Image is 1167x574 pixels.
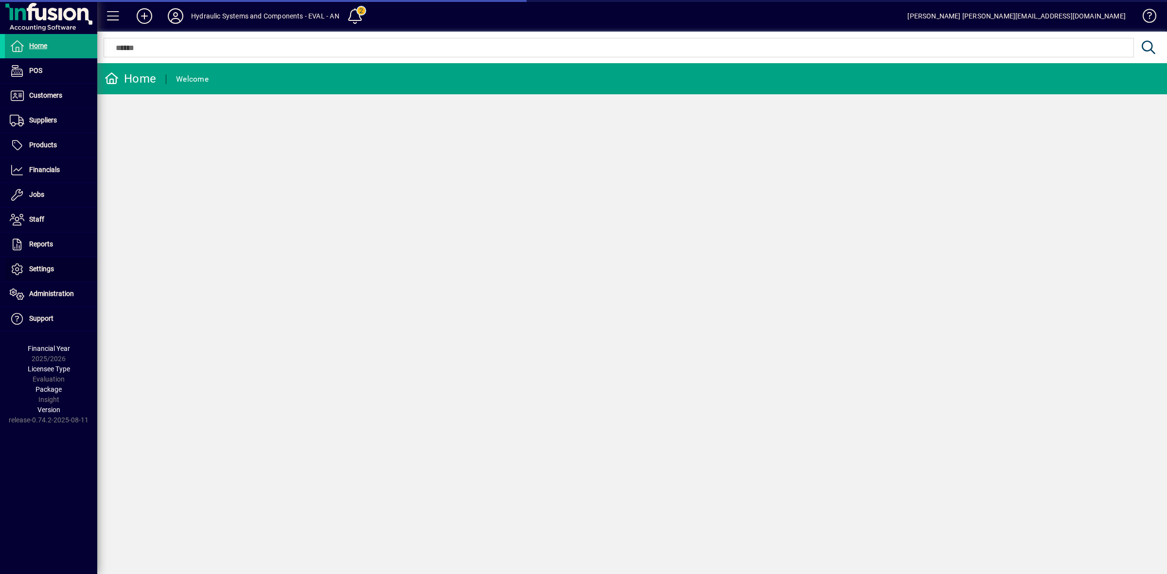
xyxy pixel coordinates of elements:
button: Add [129,7,160,25]
div: [PERSON_NAME] [PERSON_NAME][EMAIL_ADDRESS][DOMAIN_NAME] [907,8,1126,24]
div: Welcome [176,71,209,87]
a: Staff [5,208,97,232]
span: Financial Year [28,345,70,352]
a: Settings [5,257,97,281]
span: Home [29,42,47,50]
a: Support [5,307,97,331]
a: Suppliers [5,108,97,133]
span: Administration [29,290,74,297]
span: Package [35,385,62,393]
span: Version [37,406,60,414]
span: POS [29,67,42,74]
span: Licensee Type [28,365,70,373]
span: Financials [29,166,60,174]
span: Support [29,314,53,322]
span: Reports [29,240,53,248]
span: Staff [29,215,44,223]
a: POS [5,59,97,83]
a: Financials [5,158,97,182]
div: Hydraulic Systems and Components - EVAL - AN [191,8,339,24]
span: Products [29,141,57,149]
a: Reports [5,232,97,257]
span: Jobs [29,191,44,198]
div: Home [105,71,156,87]
span: Customers [29,91,62,99]
a: Knowledge Base [1135,2,1155,34]
a: Jobs [5,183,97,207]
span: Suppliers [29,116,57,124]
span: Settings [29,265,54,273]
a: Customers [5,84,97,108]
button: Profile [160,7,191,25]
a: Administration [5,282,97,306]
a: Products [5,133,97,157]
